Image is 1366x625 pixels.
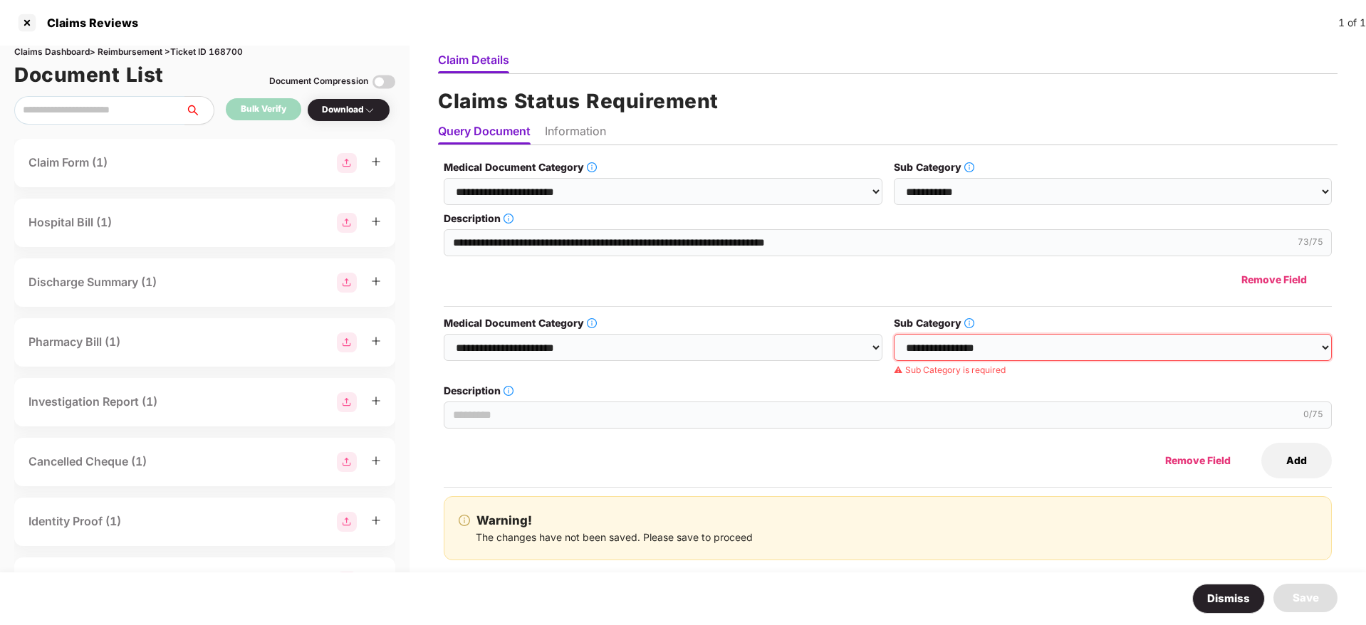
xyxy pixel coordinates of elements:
[337,392,357,412] img: svg+xml;base64,PHN2ZyBpZD0iR3JvdXBfMjg4MTMiIGRhdGEtbmFtZT0iR3JvdXAgMjg4MTMiIHhtbG5zPSJodHRwOi8vd3...
[337,273,357,293] img: svg+xml;base64,PHN2ZyBpZD0iR3JvdXBfMjg4MTMiIGRhdGEtbmFtZT0iR3JvdXAgMjg4MTMiIHhtbG5zPSJodHRwOi8vd3...
[371,336,381,346] span: plus
[337,572,357,592] img: svg+xml;base64,PHN2ZyBpZD0iR3JvdXBfMjg4MTMiIGRhdGEtbmFtZT0iR3JvdXAgMjg4MTMiIHhtbG5zPSJodHRwOi8vd3...
[1338,15,1366,31] div: 1 of 1
[184,105,214,116] span: search
[371,456,381,466] span: plus
[476,531,753,543] span: The changes have not been saved. Please save to proceed
[894,315,1332,331] label: Sub Category
[894,364,1332,377] div: Sub Category is required
[14,59,164,90] h1: Document List
[459,515,471,527] span: info-circle
[28,154,108,172] div: Claim Form (1)
[894,159,1332,175] label: Sub Category
[545,124,606,145] li: Information
[337,153,357,173] img: svg+xml;base64,PHN2ZyBpZD0iR3JvdXBfMjg4MTMiIGRhdGEtbmFtZT0iR3JvdXAgMjg4MTMiIHhtbG5zPSJodHRwOi8vd3...
[269,75,368,88] div: Document Compression
[1216,262,1332,298] button: Remove Field
[28,273,157,291] div: Discharge Summary (1)
[371,276,381,286] span: plus
[184,96,214,125] button: search
[337,332,357,352] img: svg+xml;base64,PHN2ZyBpZD0iR3JvdXBfMjg4MTMiIGRhdGEtbmFtZT0iR3JvdXAgMjg4MTMiIHhtbG5zPSJodHRwOi8vd3...
[1192,584,1265,614] button: Dismiss
[444,315,882,331] label: Medical Document Category
[476,511,532,530] b: Warning!
[371,157,381,167] span: plus
[28,333,120,351] div: Pharmacy Bill (1)
[964,318,974,328] span: info-circle
[322,103,375,117] div: Download
[372,70,395,93] img: svg+xml;base64,PHN2ZyBpZD0iVG9nZ2xlLTMyeDMyIiB4bWxucz0iaHR0cDovL3d3dy53My5vcmcvMjAwMC9zdmciIHdpZH...
[28,453,147,471] div: Cancelled Cheque (1)
[1293,589,1319,606] div: Save
[371,216,381,226] span: plus
[444,211,1332,226] label: Description
[444,383,1332,399] label: Description
[587,162,597,172] span: info-circle
[504,386,513,396] span: info-circle
[371,396,381,406] span: plus
[504,214,513,224] span: info-circle
[444,159,882,175] label: Medical Document Category
[337,452,357,472] img: svg+xml;base64,PHN2ZyBpZD0iR3JvdXBfMjg4MTMiIGRhdGEtbmFtZT0iR3JvdXAgMjg4MTMiIHhtbG5zPSJodHRwOi8vd3...
[964,162,974,172] span: info-circle
[28,214,112,231] div: Hospital Bill (1)
[337,213,357,233] img: svg+xml;base64,PHN2ZyBpZD0iR3JvdXBfMjg4MTMiIGRhdGEtbmFtZT0iR3JvdXAgMjg4MTMiIHhtbG5zPSJodHRwOi8vd3...
[438,53,509,73] li: Claim Details
[28,393,157,411] div: Investigation Report (1)
[241,103,286,116] div: Bulk Verify
[28,513,121,530] div: Identity Proof (1)
[1261,443,1332,478] button: Add
[364,105,375,116] img: svg+xml;base64,PHN2ZyBpZD0iRHJvcGRvd24tMzJ4MzIiIHhtbG5zPSJodHRwOi8vd3d3LnczLm9yZy8yMDAwL3N2ZyIgd2...
[38,16,138,30] div: Claims Reviews
[1140,443,1256,478] button: Remove Field
[438,85,1338,117] h1: Claims Status Requirement
[371,515,381,525] span: plus
[14,46,395,59] div: Claims Dashboard > Reimbursement > Ticket ID 168700
[587,318,597,328] span: info-circle
[438,124,531,145] li: Query Document
[337,512,357,532] img: svg+xml;base64,PHN2ZyBpZD0iR3JvdXBfMjg4MTMiIGRhdGEtbmFtZT0iR3JvdXAgMjg4MTMiIHhtbG5zPSJodHRwOi8vd3...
